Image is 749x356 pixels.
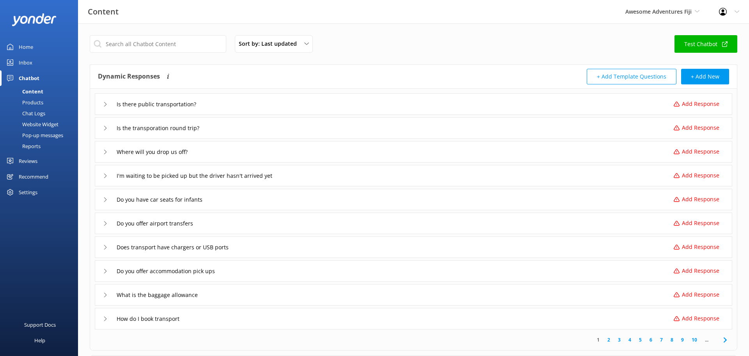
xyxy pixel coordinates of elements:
img: yonder-white-logo.png [12,13,57,26]
a: 7 [656,336,667,343]
a: Products [5,97,78,108]
div: Chat Logs [5,108,45,119]
p: Add Response [682,171,719,180]
h4: Dynamic Responses [98,69,160,84]
a: 2 [603,336,614,343]
button: + Add New [681,69,729,84]
a: 9 [677,336,688,343]
p: Add Response [682,243,719,251]
a: 4 [625,336,635,343]
a: 6 [646,336,656,343]
p: Add Response [682,195,719,204]
div: Recommend [19,169,48,184]
a: Content [5,86,78,97]
a: 8 [667,336,677,343]
p: Add Response [682,100,719,108]
a: 3 [614,336,625,343]
p: Add Response [682,147,719,156]
div: Inbox [19,55,32,70]
p: Add Response [682,267,719,275]
span: ... [701,336,712,343]
div: Help [34,333,45,348]
a: Test Chatbot [674,35,737,53]
a: Reports [5,141,78,152]
a: Website Widget [5,119,78,130]
p: Add Response [682,314,719,323]
a: Pop-up messages [5,130,78,141]
span: Sort by: Last updated [239,39,302,48]
div: Products [5,97,43,108]
div: Content [5,86,43,97]
a: 5 [635,336,646,343]
p: Add Response [682,290,719,299]
div: Website Widget [5,119,59,130]
div: Settings [19,184,37,200]
div: Pop-up messages [5,130,63,141]
div: Reviews [19,153,37,169]
p: Add Response [682,219,719,227]
input: Search all Chatbot Content [90,35,226,53]
h3: Content [88,5,119,18]
div: Reports [5,141,41,152]
a: Chat Logs [5,108,78,119]
a: 1 [593,336,603,343]
div: Home [19,39,33,55]
span: Awesome Adventures Fiji [625,8,692,15]
p: Add Response [682,123,719,132]
a: 10 [688,336,701,343]
div: Support Docs [24,317,56,333]
button: + Add Template Questions [587,69,676,84]
div: Chatbot [19,70,39,86]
